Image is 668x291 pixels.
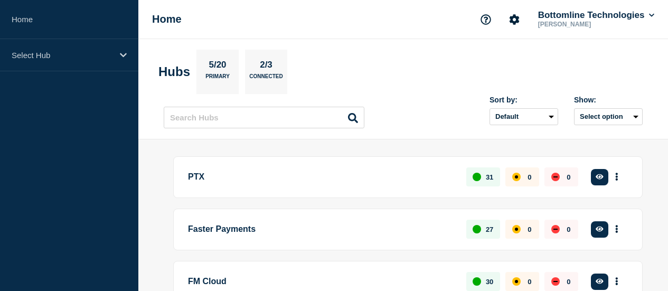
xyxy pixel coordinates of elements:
[486,278,493,286] p: 30
[158,64,190,79] h2: Hubs
[528,278,531,286] p: 0
[536,10,656,21] button: Bottomline Technologies
[567,173,570,181] p: 0
[473,225,481,233] div: up
[610,167,624,187] button: More actions
[551,225,560,233] div: down
[528,173,531,181] p: 0
[512,225,521,233] div: affected
[567,278,570,286] p: 0
[490,96,558,104] div: Sort by:
[473,277,481,286] div: up
[12,51,113,60] p: Select Hub
[188,167,454,187] p: PTX
[528,226,531,233] p: 0
[249,73,283,85] p: Connected
[551,173,560,181] div: down
[256,60,277,73] p: 2/3
[164,107,364,128] input: Search Hubs
[512,173,521,181] div: affected
[152,13,182,25] h1: Home
[610,220,624,239] button: More actions
[574,96,643,104] div: Show:
[475,8,497,31] button: Support
[188,220,454,239] p: Faster Payments
[512,277,521,286] div: affected
[205,73,230,85] p: Primary
[574,108,643,125] button: Select option
[551,277,560,286] div: down
[567,226,570,233] p: 0
[503,8,525,31] button: Account settings
[490,108,558,125] select: Sort by
[473,173,481,181] div: up
[205,60,230,73] p: 5/20
[486,226,493,233] p: 27
[486,173,493,181] p: 31
[536,21,646,28] p: [PERSON_NAME]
